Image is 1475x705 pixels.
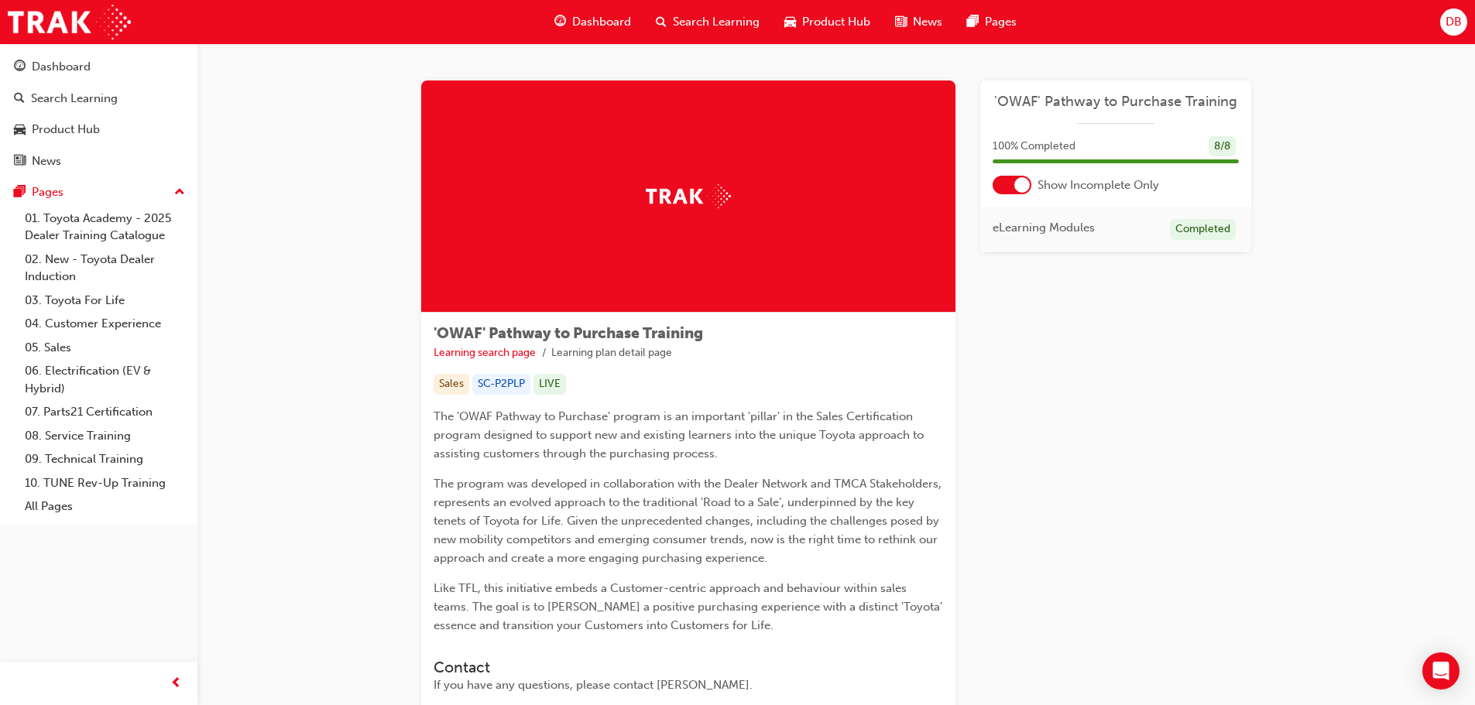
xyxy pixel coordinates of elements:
[6,178,191,207] button: Pages
[32,152,61,170] div: News
[32,121,100,139] div: Product Hub
[19,207,191,248] a: 01. Toyota Academy - 2025 Dealer Training Catalogue
[19,336,191,360] a: 05. Sales
[32,58,91,76] div: Dashboard
[1038,176,1159,194] span: Show Incomplete Only
[14,123,26,137] span: car-icon
[174,183,185,203] span: up-icon
[1440,9,1467,36] button: DB
[1422,652,1460,690] div: Open Intercom Messenger
[1170,219,1236,240] div: Completed
[434,477,945,565] span: The program was developed in collaboration with the Dealer Network and TMCA Stakeholders, represe...
[472,374,530,395] div: SC-P2PLP
[19,359,191,400] a: 06. Electrification (EV & Hybrid)
[572,13,631,31] span: Dashboard
[19,289,191,313] a: 03. Toyota For Life
[554,12,566,32] span: guage-icon
[19,312,191,336] a: 04. Customer Experience
[434,409,927,460] span: The 'OWAF Pathway to Purchase' program is an important 'pillar' in the Sales Certification progra...
[784,12,796,32] span: car-icon
[19,248,191,289] a: 02. New - Toyota Dealer Induction
[993,93,1239,111] a: 'OWAF' Pathway to Purchase Training
[434,324,703,342] span: 'OWAF' Pathway to Purchase Training
[434,659,943,676] h3: Contact
[434,346,536,359] a: Learning search page
[31,90,118,108] div: Search Learning
[170,674,182,693] span: prev-icon
[883,6,955,38] a: news-iconNews
[673,13,760,31] span: Search Learning
[913,13,942,31] span: News
[6,147,191,176] a: News
[802,13,870,31] span: Product Hub
[19,471,191,495] a: 10. TUNE Rev-Up Training
[643,6,772,38] a: search-iconSearch Learning
[993,138,1075,156] span: 100 % Completed
[14,92,25,106] span: search-icon
[967,12,979,32] span: pages-icon
[542,6,643,38] a: guage-iconDashboard
[895,12,907,32] span: news-icon
[533,374,566,395] div: LIVE
[19,424,191,448] a: 08. Service Training
[772,6,883,38] a: car-iconProduct Hub
[434,581,945,632] span: Like TFL, this initiative embeds a Customer-centric approach and behaviour within sales teams. Th...
[14,155,26,169] span: news-icon
[434,676,943,694] div: If you have any questions, please contact [PERSON_NAME].
[19,495,191,518] a: All Pages
[646,184,731,208] img: Trak
[32,183,63,201] div: Pages
[1209,136,1236,157] div: 8 / 8
[985,13,1017,31] span: Pages
[955,6,1029,38] a: pages-iconPages
[6,50,191,178] button: DashboardSearch LearningProduct HubNews
[434,374,469,395] div: Sales
[6,53,191,81] a: Dashboard
[19,400,191,424] a: 07. Parts21 Certification
[14,186,26,200] span: pages-icon
[8,5,131,39] img: Trak
[6,115,191,144] a: Product Hub
[19,447,191,471] a: 09. Technical Training
[551,344,672,362] li: Learning plan detail page
[6,84,191,113] a: Search Learning
[993,219,1095,237] span: eLearning Modules
[14,60,26,74] span: guage-icon
[656,12,667,32] span: search-icon
[1446,13,1462,31] span: DB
